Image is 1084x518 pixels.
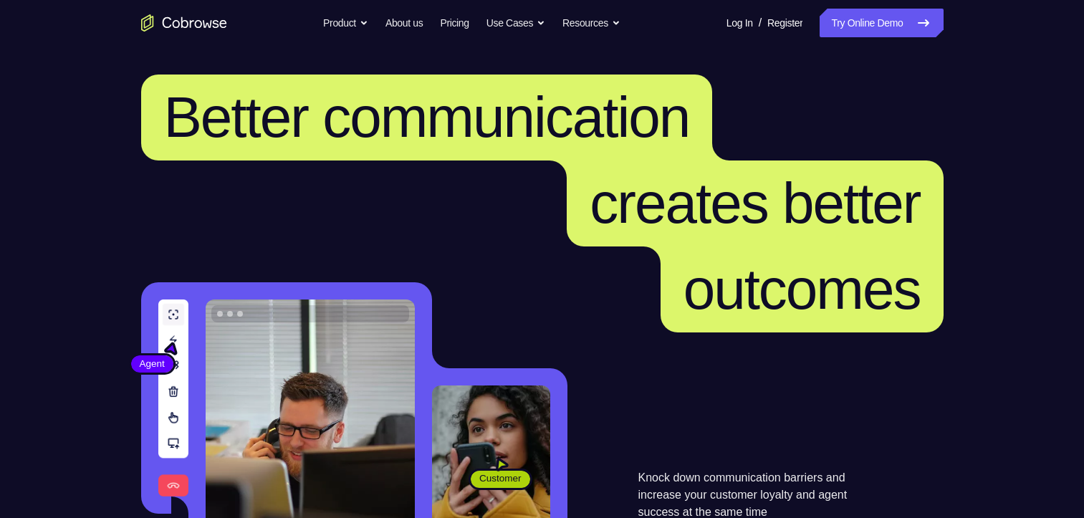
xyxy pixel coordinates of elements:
[486,9,545,37] button: Use Cases
[440,9,469,37] a: Pricing
[590,171,920,235] span: creates better
[141,14,227,32] a: Go to the home page
[684,257,921,321] span: outcomes
[471,471,530,486] span: Customer
[759,14,762,32] span: /
[158,299,188,497] img: A series of tools used in co-browsing sessions
[323,9,368,37] button: Product
[562,9,620,37] button: Resources
[726,9,753,37] a: Log In
[131,357,173,371] span: Agent
[767,9,802,37] a: Register
[385,9,423,37] a: About us
[164,85,690,149] span: Better communication
[820,9,943,37] a: Try Online Demo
